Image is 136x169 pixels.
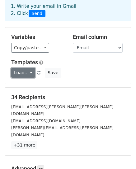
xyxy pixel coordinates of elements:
a: Templates [11,59,38,65]
button: Save [45,68,61,78]
span: Send [29,10,45,17]
small: [EMAIL_ADDRESS][DOMAIN_NAME] [11,118,81,123]
a: +31 more [11,141,37,149]
div: Widget de chat [105,139,136,169]
h5: 34 Recipients [11,94,125,101]
iframe: Chat Widget [105,139,136,169]
a: Copy/paste... [11,43,49,53]
small: [PERSON_NAME][EMAIL_ADDRESS][PERSON_NAME][DOMAIN_NAME] [11,125,113,137]
h5: Email column [73,34,125,41]
div: 1. Write your email in Gmail 2. Click [6,3,130,17]
small: [EMAIL_ADDRESS][PERSON_NAME][PERSON_NAME][DOMAIN_NAME] [11,104,113,116]
h5: Variables [11,34,63,41]
a: Load... [11,68,35,78]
